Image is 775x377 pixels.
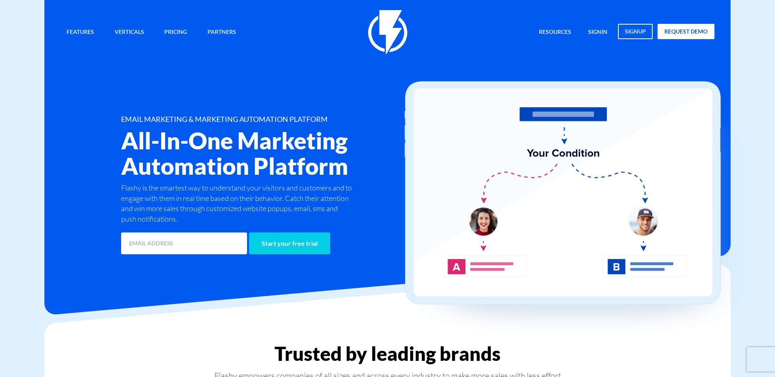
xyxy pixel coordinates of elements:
a: request demo [658,24,714,39]
h2: Trusted by leading brands [44,343,731,364]
a: Features [61,24,100,41]
a: signup [618,24,653,39]
input: EMAIL ADDRESS [121,232,247,254]
a: Partners [201,24,242,41]
a: Pricing [158,24,193,41]
input: Start your free trial [249,232,330,254]
p: Flashy is the smartest way to understand your visitors and customers and to engage with them in r... [121,183,354,224]
h1: EMAIL MARKETING & MARKETING AUTOMATION PLATFORM [121,115,436,124]
a: signin [582,24,614,41]
a: Resources [533,24,577,41]
h2: All-In-One Marketing Automation Platform [121,128,436,179]
a: Verticals [109,24,150,41]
